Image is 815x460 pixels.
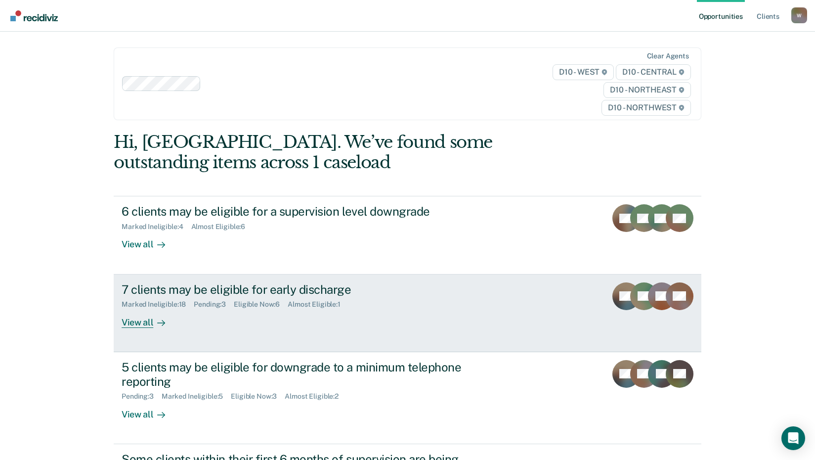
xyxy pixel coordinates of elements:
div: View all [122,231,177,250]
img: Recidiviz [10,10,58,21]
a: 5 clients may be eligible for downgrade to a minimum telephone reportingPending:3Marked Ineligibl... [114,352,701,444]
span: D10 - NORTHWEST [601,100,690,116]
div: Hi, [GEOGRAPHIC_DATA]. We’ve found some outstanding items across 1 caseload [114,132,584,173]
span: D10 - CENTRAL [616,64,691,80]
div: 6 clients may be eligible for a supervision level downgrade [122,204,469,219]
div: Almost Eligible : 6 [191,223,254,231]
span: D10 - NORTHEAST [603,82,690,98]
div: Clear agents [647,52,689,60]
div: View all [122,309,177,328]
div: Almost Eligible : 2 [285,392,346,401]
div: Marked Ineligible : 18 [122,300,194,309]
div: Eligible Now : 3 [231,392,285,401]
div: View all [122,401,177,420]
div: Eligible Now : 6 [234,300,288,309]
div: Marked Ineligible : 4 [122,223,191,231]
div: 5 clients may be eligible for downgrade to a minimum telephone reporting [122,360,469,389]
button: Profile dropdown button [791,7,807,23]
div: Marked Ineligible : 5 [162,392,231,401]
div: Open Intercom Messenger [781,426,805,450]
span: D10 - WEST [553,64,614,80]
div: W [791,7,807,23]
a: 6 clients may be eligible for a supervision level downgradeMarked Ineligible:4Almost Eligible:6Vi... [114,196,701,274]
div: Almost Eligible : 1 [288,300,348,309]
div: Pending : 3 [122,392,162,401]
a: 7 clients may be eligible for early dischargeMarked Ineligible:18Pending:3Eligible Now:6Almost El... [114,275,701,352]
div: 7 clients may be eligible for early discharge [122,282,469,297]
div: Pending : 3 [194,300,234,309]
